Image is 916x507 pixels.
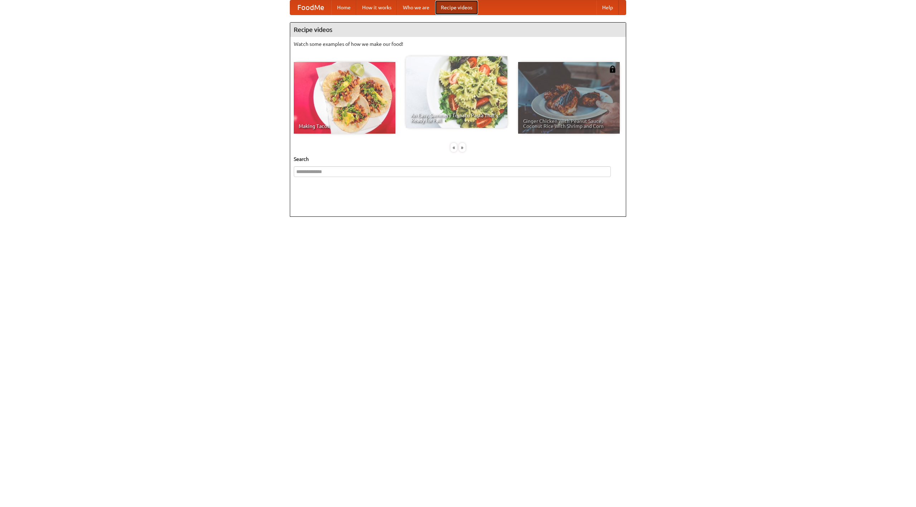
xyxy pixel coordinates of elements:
h5: Search [294,156,622,163]
a: Making Tacos [294,62,395,134]
span: An Easy, Summery Tomato Pasta That's Ready for Fall [411,113,502,123]
a: An Easy, Summery Tomato Pasta That's Ready for Fall [406,56,507,128]
span: Making Tacos [299,124,390,129]
div: « [450,143,457,152]
a: Who we are [397,0,435,15]
div: » [459,143,466,152]
img: 483408.png [609,66,616,73]
a: Home [331,0,356,15]
h4: Recipe videos [290,23,626,37]
a: How it works [356,0,397,15]
a: Recipe videos [435,0,478,15]
a: Help [596,0,619,15]
a: FoodMe [290,0,331,15]
p: Watch some examples of how we make our food! [294,40,622,48]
